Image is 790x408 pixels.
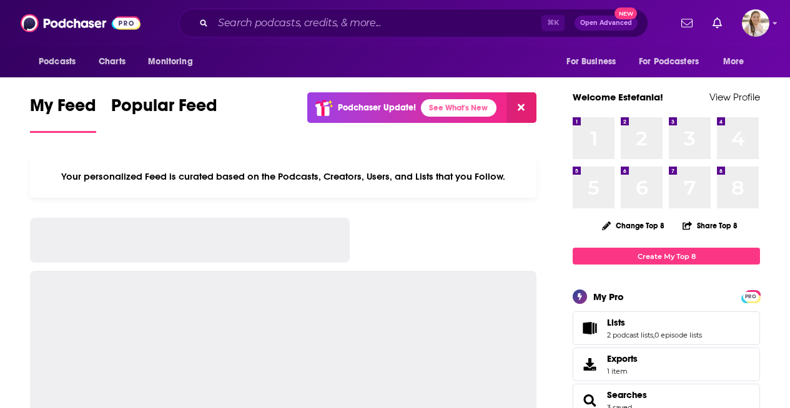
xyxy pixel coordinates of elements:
[593,291,624,303] div: My Pro
[714,50,760,74] button: open menu
[30,155,536,198] div: Your personalized Feed is curated based on the Podcasts, Creators, Users, and Lists that you Follow.
[558,50,631,74] button: open menu
[723,53,744,70] span: More
[607,389,647,401] a: Searches
[111,95,217,124] span: Popular Feed
[653,331,654,339] span: ,
[91,50,133,74] a: Charts
[742,9,769,37] button: Show profile menu
[213,13,541,33] input: Search podcasts, credits, & more...
[607,353,638,364] span: Exports
[607,317,702,328] a: Lists
[580,20,632,26] span: Open Advanced
[708,12,727,34] a: Show notifications dropdown
[709,91,760,103] a: View Profile
[573,248,760,265] a: Create My Top 8
[607,331,653,339] a: 2 podcast lists
[615,7,637,19] span: New
[179,9,648,37] div: Search podcasts, credits, & more...
[742,9,769,37] span: Logged in as acquavie
[607,317,625,328] span: Lists
[566,53,616,70] span: For Business
[575,16,638,31] button: Open AdvancedNew
[421,99,496,117] a: See What's New
[607,367,638,376] span: 1 item
[541,15,565,31] span: ⌘ K
[577,356,602,373] span: Exports
[743,292,758,301] span: PRO
[39,53,76,70] span: Podcasts
[639,53,699,70] span: For Podcasters
[573,311,760,345] span: Lists
[742,9,769,37] img: User Profile
[99,53,126,70] span: Charts
[577,319,602,337] a: Lists
[30,95,96,133] a: My Feed
[595,218,672,233] button: Change Top 8
[631,50,717,74] button: open menu
[338,102,416,113] p: Podchaser Update!
[139,50,209,74] button: open menu
[682,213,738,238] button: Share Top 8
[573,347,760,381] a: Exports
[148,53,192,70] span: Monitoring
[30,50,92,74] button: open menu
[111,95,217,133] a: Popular Feed
[21,11,141,35] img: Podchaser - Follow, Share and Rate Podcasts
[676,12,698,34] a: Show notifications dropdown
[654,331,702,339] a: 0 episode lists
[573,91,663,103] a: Welcome Estefania!
[30,95,96,124] span: My Feed
[743,291,758,301] a: PRO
